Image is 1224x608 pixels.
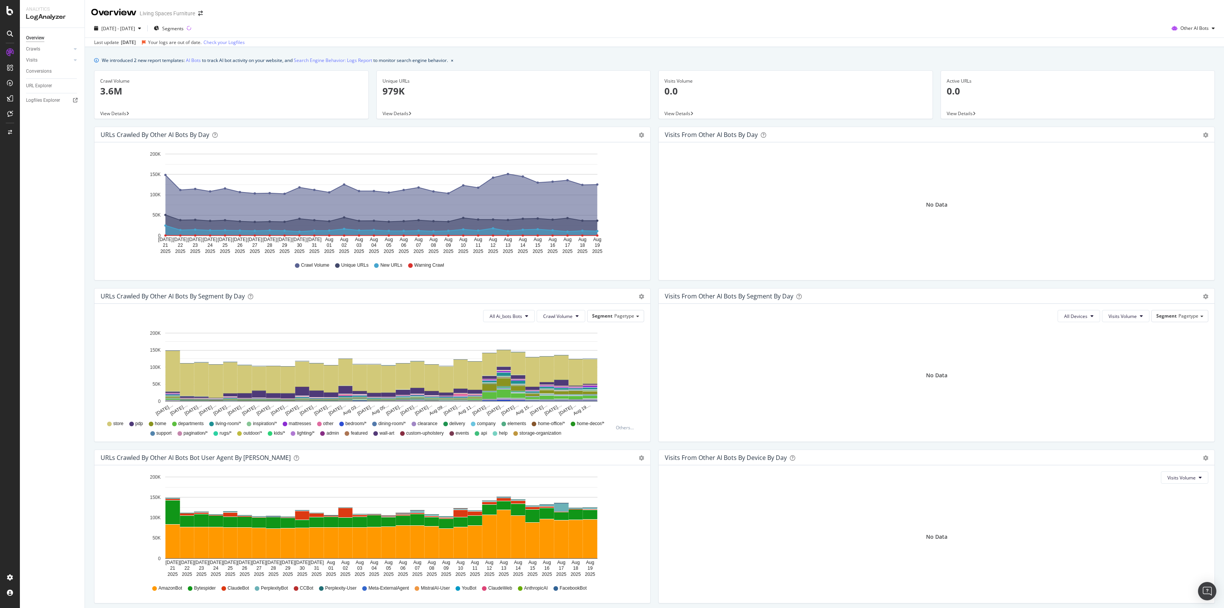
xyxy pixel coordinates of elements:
[26,45,72,53] a: Crawls
[665,454,787,461] div: Visits From Other AI Bots By Device By Day
[165,560,180,565] text: [DATE]
[188,237,202,242] text: [DATE]
[295,249,305,254] text: 2025
[384,560,392,565] text: Aug
[592,313,612,319] span: Segment
[400,237,408,242] text: Aug
[26,56,37,64] div: Visits
[196,572,207,577] text: 2025
[323,421,334,427] span: other
[150,192,161,197] text: 100K
[386,566,391,571] text: 05
[380,262,402,269] span: New URLs
[528,560,536,565] text: Aug
[289,421,311,427] span: mattresses
[184,566,190,571] text: 22
[121,39,136,46] div: [DATE]
[153,213,161,218] text: 50K
[113,421,124,427] span: store
[401,243,407,248] text: 06
[299,566,305,571] text: 30
[489,237,497,242] text: Aug
[665,131,758,139] div: Visits from Other AI Bots by day
[926,533,947,541] div: No Data
[190,249,200,254] text: 2025
[490,243,496,248] text: 12
[1169,22,1218,34] button: Other AI Bots
[382,110,409,117] span: View Details
[592,249,602,254] text: 2025
[505,243,511,248] text: 13
[295,560,309,565] text: [DATE]
[415,237,423,242] text: Aug
[947,110,973,117] span: View Details
[239,572,250,577] text: 2025
[578,237,586,242] text: Aug
[193,243,198,248] text: 23
[205,249,215,254] text: 2025
[150,331,161,336] text: 200K
[477,421,496,427] span: company
[208,560,223,565] text: [DATE]
[311,572,322,577] text: 2025
[26,82,52,90] div: URL Explorer
[150,495,161,500] text: 150K
[508,421,526,427] span: elements
[203,39,245,46] a: Check your Logfiles
[194,560,209,565] text: [DATE]
[173,237,188,242] text: [DATE]
[543,560,551,565] text: Aug
[297,572,308,577] text: 2025
[228,566,233,571] text: 25
[475,243,481,248] text: 11
[399,249,409,254] text: 2025
[442,560,450,565] text: Aug
[158,399,161,404] text: 0
[562,249,573,254] text: 2025
[418,421,438,427] span: clearance
[371,243,377,248] text: 04
[616,424,637,431] div: Others...
[458,566,463,571] text: 10
[150,474,161,480] text: 200K
[369,572,379,577] text: 2025
[235,249,245,254] text: 2025
[256,566,262,571] text: 27
[101,148,641,255] div: A chart.
[577,249,588,254] text: 2025
[446,243,451,248] text: 09
[150,515,161,520] text: 100K
[26,34,79,42] a: Overview
[26,96,79,104] a: Logfiles Explorer
[369,249,379,254] text: 2025
[327,243,332,248] text: 01
[151,22,187,34] button: Segments
[357,566,363,571] text: 03
[532,249,543,254] text: 2025
[639,132,644,138] div: gear
[101,471,641,578] div: A chart.
[416,243,422,248] text: 07
[355,572,365,577] text: 2025
[26,82,79,90] a: URL Explorer
[639,455,644,461] div: gear
[312,243,317,248] text: 31
[386,243,392,248] text: 05
[324,249,334,254] text: 2025
[573,566,578,571] text: 18
[26,96,60,104] div: Logfiles Explorer
[162,25,184,32] span: Segments
[595,243,600,248] text: 19
[267,243,272,248] text: 28
[559,566,564,571] text: 17
[26,45,40,53] div: Crawls
[1064,313,1087,319] span: All Devices
[268,572,278,577] text: 2025
[341,560,349,565] text: Aug
[309,249,319,254] text: 2025
[372,566,377,571] text: 04
[414,262,444,269] span: Warning Crawl
[1203,132,1208,138] div: gear
[550,243,555,248] text: 16
[250,249,260,254] text: 2025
